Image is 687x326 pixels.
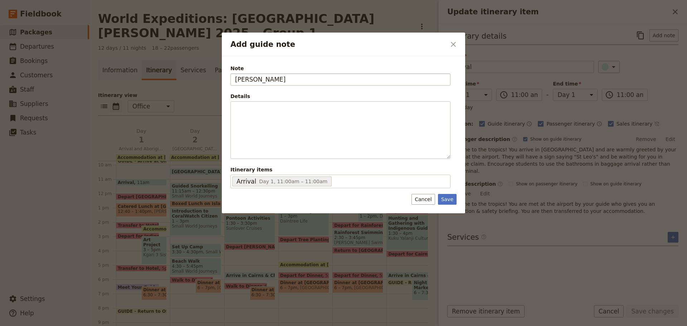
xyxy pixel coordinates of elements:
button: Close dialog [447,38,459,50]
div: Details [230,93,450,100]
span: Note [230,65,450,72]
span: Itinerary items [230,166,450,173]
h2: Add guide note [230,39,446,50]
button: Save [438,194,457,205]
button: Cancel [411,194,435,205]
span: Day 1, 11:00am – 11:00am [259,179,327,184]
input: Note [230,73,450,86]
span: Arrival [237,177,256,186]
